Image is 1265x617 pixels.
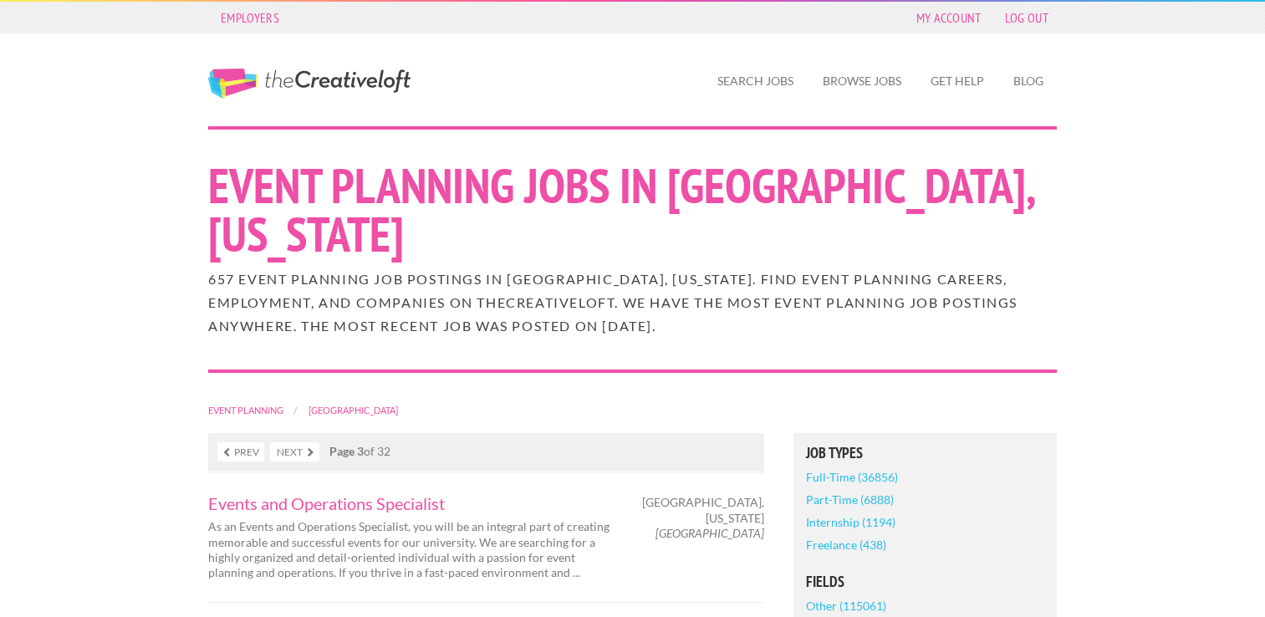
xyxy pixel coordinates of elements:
[809,62,915,100] a: Browse Jobs
[208,433,764,472] nav: of 32
[806,446,1044,461] h5: Job Types
[208,405,283,416] a: Event Planning
[270,442,319,461] a: Next
[212,6,288,29] a: Employers
[806,488,894,511] a: Part-Time (6888)
[997,6,1057,29] a: Log Out
[208,69,411,99] a: The Creative Loft
[704,62,807,100] a: Search Jobs
[329,444,364,458] strong: Page 3
[655,526,764,540] em: [GEOGRAPHIC_DATA]
[217,442,264,461] a: Prev
[806,594,886,617] a: Other (115061)
[208,495,618,512] a: Events and Operations Specialist
[806,574,1044,589] h5: Fields
[806,466,898,488] a: Full-Time (36856)
[208,268,1057,338] h2: 657 Event Planning job postings in [GEOGRAPHIC_DATA], [US_STATE]. Find Event Planning careers, em...
[309,405,398,416] a: [GEOGRAPHIC_DATA]
[806,511,895,533] a: Internship (1194)
[908,6,990,29] a: My Account
[806,533,886,556] a: Freelance (438)
[917,62,997,100] a: Get Help
[642,495,764,525] span: [GEOGRAPHIC_DATA], [US_STATE]
[1000,62,1057,100] a: Blog
[208,161,1057,258] h1: Event Planning Jobs in [GEOGRAPHIC_DATA], [US_STATE]
[208,519,618,580] p: As an Events and Operations Specialist, you will be an integral part of creating memorable and su...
